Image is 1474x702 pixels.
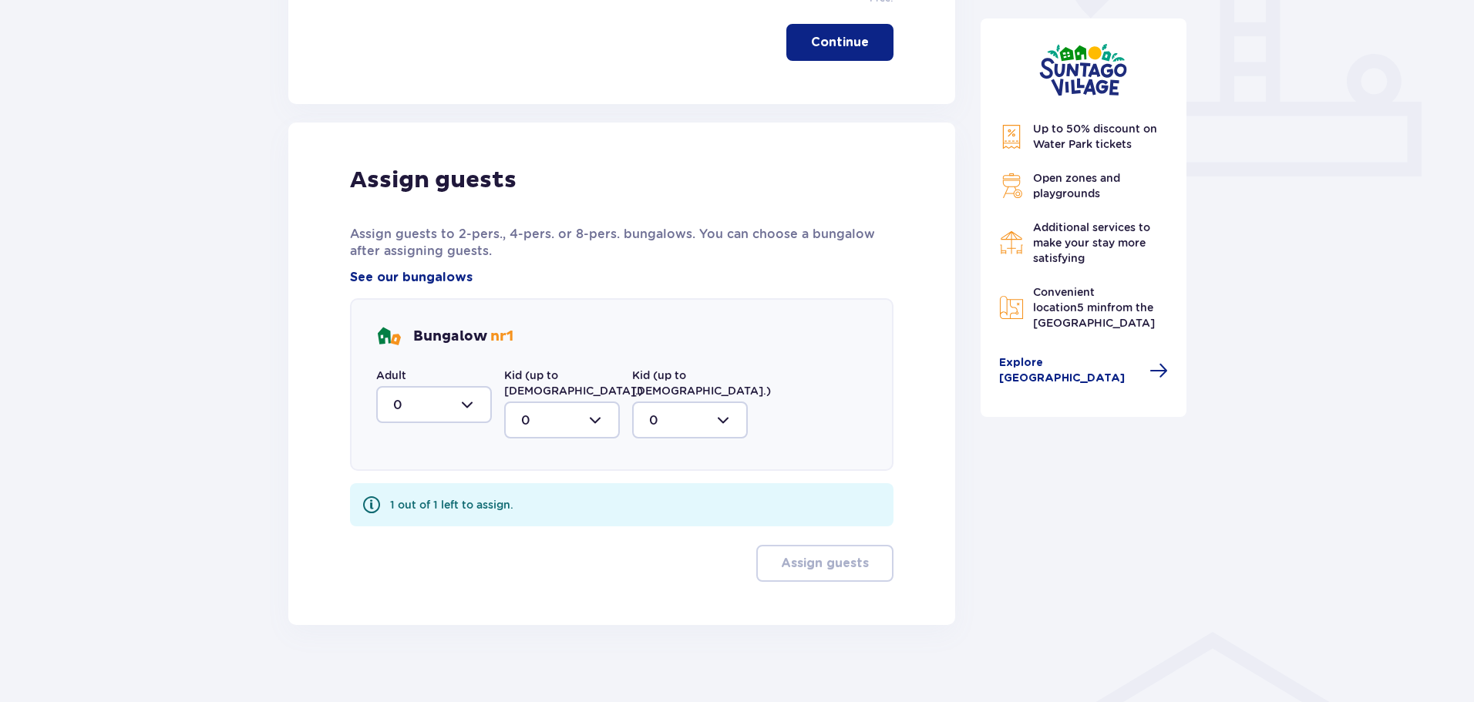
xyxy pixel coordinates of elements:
p: Assign guests [781,555,869,572]
div: 1 out of 1 left to assign. [390,497,513,512]
label: Kid (up to [DEMOGRAPHIC_DATA].) [632,368,771,398]
img: Discount Icon [999,124,1024,149]
p: Bungalow [413,327,513,346]
button: Assign guests [756,545,893,582]
span: Up to 50% discount on Water Park tickets [1033,123,1157,150]
a: See our bungalows [350,269,473,286]
p: Continue [811,34,869,51]
span: 5 min [1077,301,1107,314]
label: Kid (up to [DEMOGRAPHIC_DATA].) [504,368,643,398]
img: bungalows Icon [376,324,401,349]
span: Open zones and playgrounds [1033,172,1120,200]
a: Explore [GEOGRAPHIC_DATA] [999,355,1169,386]
p: Assign guests [350,166,517,195]
span: Additional services to make your stay more satisfying [1033,221,1150,264]
label: Adult [376,368,406,383]
img: Suntago Village [1039,43,1127,96]
img: Grill Icon [999,173,1024,198]
img: Map Icon [999,295,1024,320]
img: Restaurant Icon [999,230,1024,255]
span: nr 1 [490,327,513,345]
button: Continue [786,24,893,61]
p: Assign guests to 2-pers., 4-pers. or 8-pers. bungalows. You can choose a bungalow after assigning... [350,226,893,260]
span: Explore [GEOGRAPHIC_DATA] [999,355,1141,386]
span: Convenient location from the [GEOGRAPHIC_DATA] [1033,286,1155,329]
